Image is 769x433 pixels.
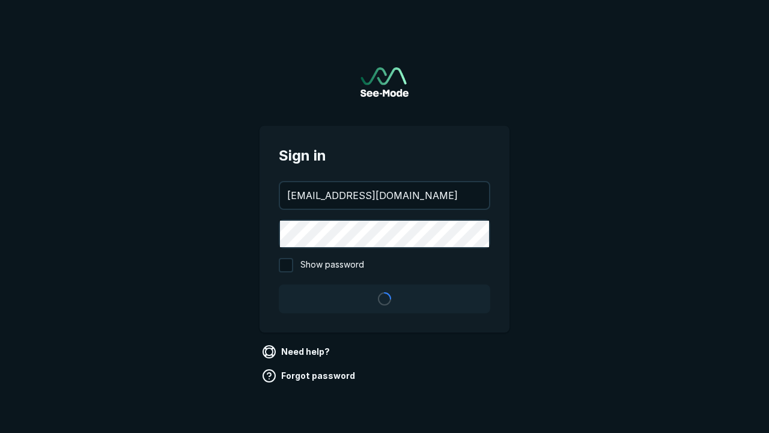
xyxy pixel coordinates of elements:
img: See-Mode Logo [360,67,409,97]
a: Need help? [260,342,335,361]
a: Forgot password [260,366,360,385]
a: Go to sign in [360,67,409,97]
span: Sign in [279,145,490,167]
input: your@email.com [280,182,489,209]
span: Show password [300,258,364,272]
